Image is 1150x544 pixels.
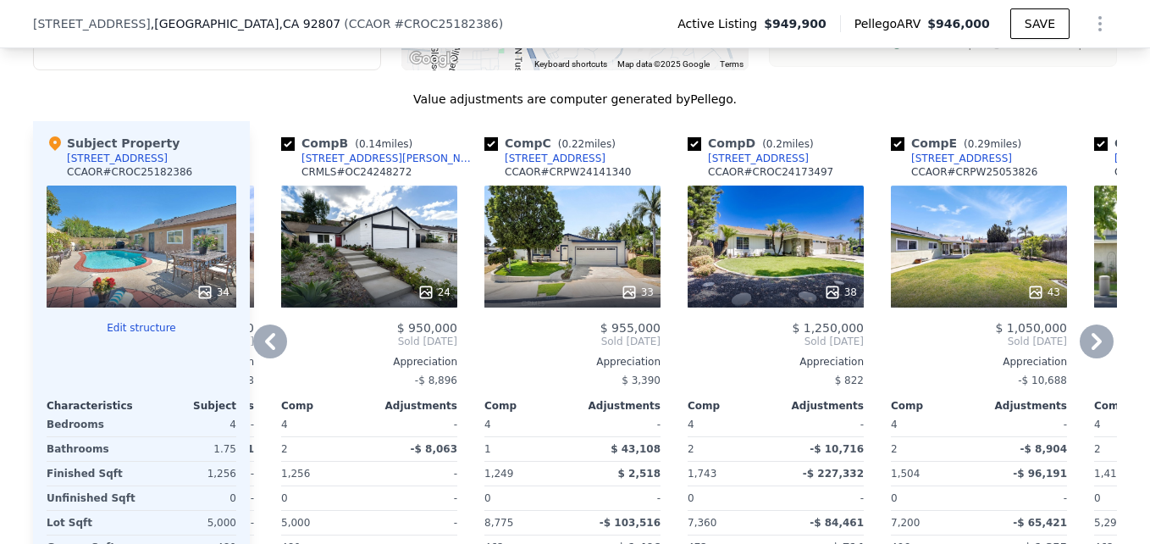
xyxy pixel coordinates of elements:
[688,335,864,348] span: Sold [DATE]
[688,419,694,430] span: 4
[397,321,457,335] span: $ 950,000
[968,138,991,150] span: 0.29
[47,413,138,436] div: Bedrooms
[708,152,809,165] div: [STREET_ADDRESS]
[417,284,451,301] div: 24
[411,443,457,455] span: -$ 8,063
[145,437,236,461] div: 1.75
[1020,443,1067,455] span: -$ 8,904
[688,437,772,461] div: 2
[572,399,661,413] div: Adjustments
[708,165,833,179] div: CCAOR # CROC24173497
[196,284,229,301] div: 34
[1083,7,1117,41] button: Show Options
[151,15,340,32] span: , [GEOGRAPHIC_DATA]
[600,321,661,335] span: $ 955,000
[281,517,310,529] span: 5,000
[891,437,976,461] div: 2
[484,355,661,369] div: Appreciation
[281,419,288,430] span: 4
[484,468,513,480] span: 1,249
[281,399,369,413] div: Comp
[1013,468,1067,480] span: -$ 96,191
[1013,517,1067,529] span: -$ 65,421
[47,399,141,413] div: Characteristics
[145,462,236,486] div: 1,256
[373,462,457,486] div: -
[1094,492,1101,504] span: 0
[891,468,920,480] span: 1,504
[505,165,632,179] div: CCAOR # CRPW24141340
[1010,8,1070,39] button: SAVE
[484,152,605,165] a: [STREET_ADDRESS]
[561,138,584,150] span: 0.22
[824,284,857,301] div: 38
[891,135,1028,152] div: Comp E
[279,17,340,31] span: , CA 92807
[776,399,864,413] div: Adjustments
[1094,468,1123,480] span: 1,412
[551,138,622,150] span: ( miles)
[779,486,864,510] div: -
[47,462,138,486] div: Finished Sqft
[505,152,605,165] div: [STREET_ADDRESS]
[982,413,1067,436] div: -
[1018,375,1067,386] span: -$ 10,688
[67,152,168,165] div: [STREET_ADDRESS]
[1027,284,1060,301] div: 43
[373,486,457,510] div: -
[301,152,478,165] div: [STREET_ADDRESS][PERSON_NAME]
[891,492,898,504] span: 0
[373,413,457,436] div: -
[688,468,716,480] span: 1,743
[406,48,462,70] a: Open this area in Google Maps (opens a new window)
[891,152,1012,165] a: [STREET_ADDRESS]
[484,135,622,152] div: Comp C
[47,511,138,535] div: Lot Sqft
[281,135,419,152] div: Comp B
[891,419,898,430] span: 4
[281,355,457,369] div: Appreciation
[755,138,820,150] span: ( miles)
[1009,40,1084,51] text: Unselected Comp
[484,517,513,529] span: 8,775
[67,165,192,179] div: CCAOR # CROC25182386
[617,59,710,69] span: Map data ©2025 Google
[846,40,871,51] text: 92807
[764,15,827,32] span: $949,900
[891,517,920,529] span: 7,200
[618,468,661,480] span: $ 2,518
[145,511,236,535] div: 5,000
[406,48,462,70] img: Google
[281,152,478,165] a: [STREET_ADDRESS][PERSON_NAME]
[348,138,419,150] span: ( miles)
[281,335,457,348] span: Sold [DATE]
[349,17,391,31] span: CCAOR
[47,486,138,510] div: Unfinished Sqft
[145,413,236,436] div: 4
[957,138,1028,150] span: ( miles)
[281,492,288,504] span: 0
[621,284,654,301] div: 33
[622,375,661,386] span: $ 3,390
[141,399,236,413] div: Subject
[1094,419,1101,430] span: 4
[369,399,457,413] div: Adjustments
[415,375,457,386] span: -$ 8,896
[484,437,569,461] div: 1
[720,59,744,69] a: Terms (opens in new tab)
[835,375,864,386] span: $ 822
[891,335,1067,348] span: Sold [DATE]
[1094,517,1123,529] span: 5,292
[792,321,864,335] span: $ 1,250,000
[979,399,1067,413] div: Adjustments
[33,91,1117,108] div: Value adjustments are computer generated by Pellego .
[344,15,503,32] div: ( )
[803,468,864,480] span: -$ 227,332
[394,17,498,31] span: # CROC25182386
[484,335,661,348] span: Sold [DATE]
[911,165,1038,179] div: CCAOR # CRPW25053826
[688,355,864,369] div: Appreciation
[359,138,382,150] span: 0.14
[301,165,412,179] div: CRMLS # OC24248272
